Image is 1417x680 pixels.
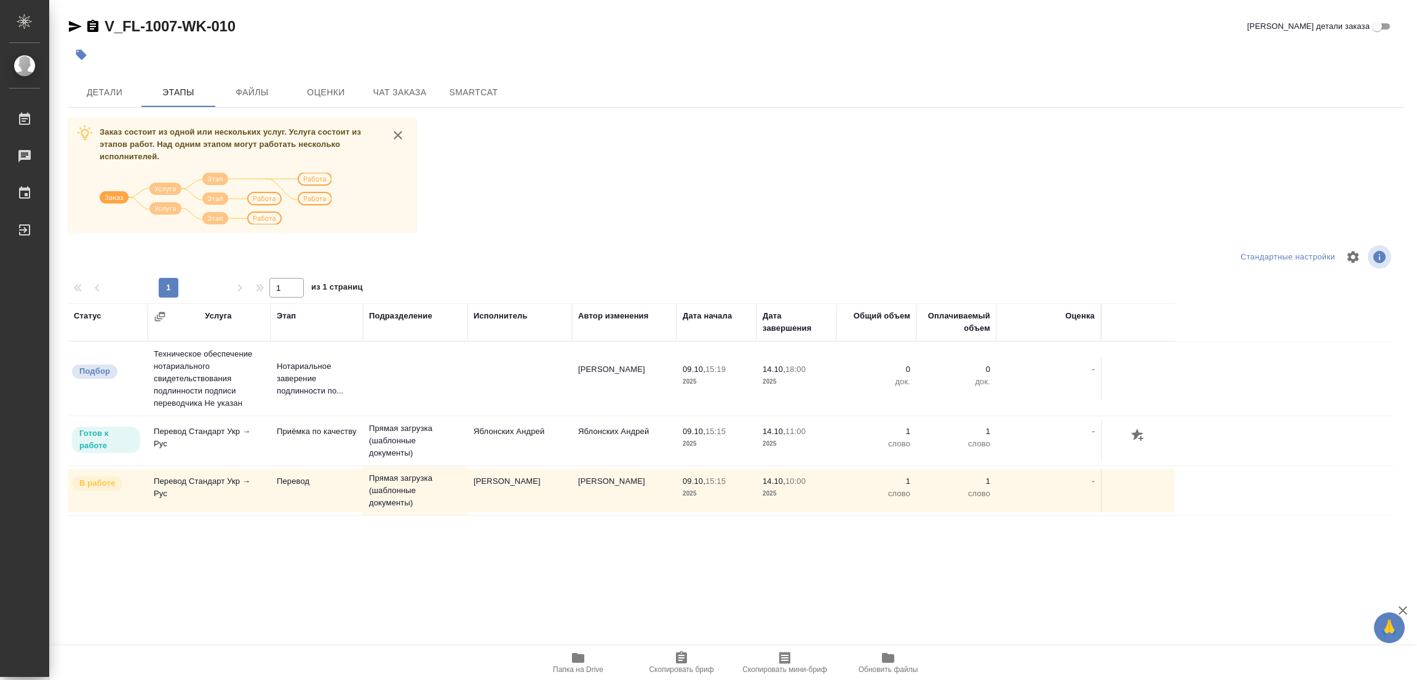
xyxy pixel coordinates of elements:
p: 09.10, [683,427,705,436]
p: 09.10, [683,476,705,486]
button: Папка на Drive [526,646,630,680]
span: Настроить таблицу [1338,242,1368,272]
div: Статус [74,310,101,322]
p: 1 [843,475,910,488]
div: split button [1237,248,1338,267]
span: Оценки [296,85,355,100]
p: 15:15 [705,476,726,486]
p: 2025 [763,438,830,450]
button: 🙏 [1374,612,1405,643]
p: слово [923,488,990,500]
button: Обновить файлы [836,646,940,680]
td: Перевод Стандарт Укр → Рус [148,469,271,512]
button: Сгруппировать [154,310,166,323]
p: 10:00 [785,476,806,486]
span: Скопировать мини-бриф [742,665,827,674]
td: Перевод Стандарт Укр → Рус [148,419,271,462]
p: Нотариальное заверение подлинности по... [277,360,357,397]
button: Скопировать ссылку [85,19,100,34]
span: Заказ состоит из одной или нескольких услуг. Услуга состоит из этапов работ. Над одним этапом мог... [100,127,361,161]
td: Яблонских Андрей [467,419,572,462]
p: 14.10, [763,427,785,436]
p: 0 [843,363,910,376]
div: Подразделение [369,310,432,322]
span: Файлы [223,85,282,100]
td: Яблонских Андрей [572,419,677,462]
button: close [389,126,407,144]
td: Техническое обеспечение нотариального свидетельствования подлинности подписи переводчика Не указан [148,342,271,416]
p: 15:19 [705,365,726,374]
p: Готов к работе [79,427,133,452]
p: 1 [923,475,990,488]
a: - [1092,427,1095,436]
button: Добавить тэг [68,41,95,68]
button: Скопировать мини-бриф [733,646,836,680]
button: Скопировать ссылку для ЯМессенджера [68,19,82,34]
p: 2025 [683,488,750,500]
p: Подбор [79,365,110,378]
p: 09.10, [683,365,705,374]
span: 🙏 [1379,615,1400,641]
span: Обновить файлы [859,665,918,674]
p: слово [843,488,910,500]
span: Этапы [149,85,208,100]
td: Прямая загрузка (шаблонные документы) [363,466,467,515]
span: [PERSON_NAME] детали заказа [1247,20,1370,33]
p: 14.10, [763,476,785,486]
p: слово [843,438,910,450]
td: [PERSON_NAME] [572,469,677,512]
button: Добавить оценку [1128,425,1149,446]
p: Приёмка по качеству [277,425,357,438]
div: Оценка [1065,310,1095,322]
div: Оплачиваемый объем [923,310,990,334]
td: [PERSON_NAME] [467,469,572,512]
span: Скопировать бриф [649,665,713,674]
p: 15:15 [705,427,726,436]
span: Детали [75,85,134,100]
div: Дата завершения [763,310,830,334]
td: [PERSON_NAME] [572,357,677,400]
button: Скопировать бриф [630,646,733,680]
div: Услуга [205,310,231,322]
a: V_FL-1007-WK-010 [105,18,236,34]
p: 2025 [763,376,830,388]
p: док. [923,376,990,388]
p: слово [923,438,990,450]
p: 11:00 [785,427,806,436]
div: Исполнитель [474,310,528,322]
p: 2025 [683,438,750,450]
div: Этап [277,310,296,322]
td: Прямая загрузка (шаблонные документы) [363,416,467,465]
span: Чат заказа [370,85,429,100]
p: 0 [923,363,990,376]
p: В работе [79,477,115,489]
a: - [1092,476,1095,486]
p: 2025 [763,488,830,500]
p: 1 [843,425,910,438]
p: 18:00 [785,365,806,374]
p: 2025 [683,376,750,388]
p: 14.10, [763,365,785,374]
span: Папка на Drive [553,665,603,674]
div: Дата начала [683,310,732,322]
a: - [1092,365,1095,374]
span: Посмотреть информацию [1368,245,1394,269]
div: Общий объем [854,310,910,322]
span: SmartCat [444,85,503,100]
div: Автор изменения [578,310,648,322]
p: Перевод [277,475,357,488]
p: док. [843,376,910,388]
p: 1 [923,425,990,438]
span: из 1 страниц [311,280,363,298]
